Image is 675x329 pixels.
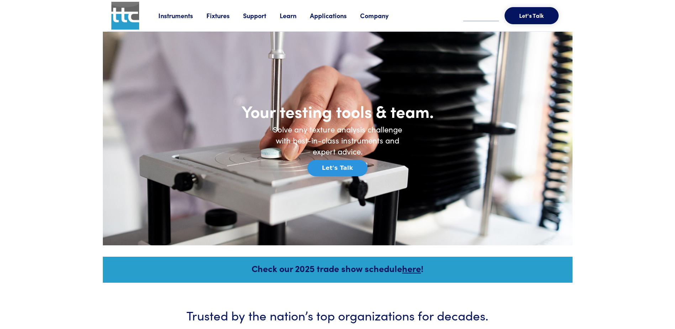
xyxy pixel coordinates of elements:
[195,101,480,121] h1: Your testing tools & team.
[111,2,139,30] img: ttc_logo_1x1_v1.0.png
[280,11,310,20] a: Learn
[505,7,559,24] button: Let's Talk
[360,11,402,20] a: Company
[402,262,421,275] a: here
[310,11,360,20] a: Applications
[112,262,563,275] h5: Check our 2025 trade show schedule !
[243,11,280,20] a: Support
[206,11,243,20] a: Fixtures
[267,124,409,157] h6: Solve any texture analysis challenge with best-in-class instruments and expert advice.
[158,11,206,20] a: Instruments
[124,306,551,324] h3: Trusted by the nation’s top organizations for decades.
[307,160,368,176] button: Let's Talk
